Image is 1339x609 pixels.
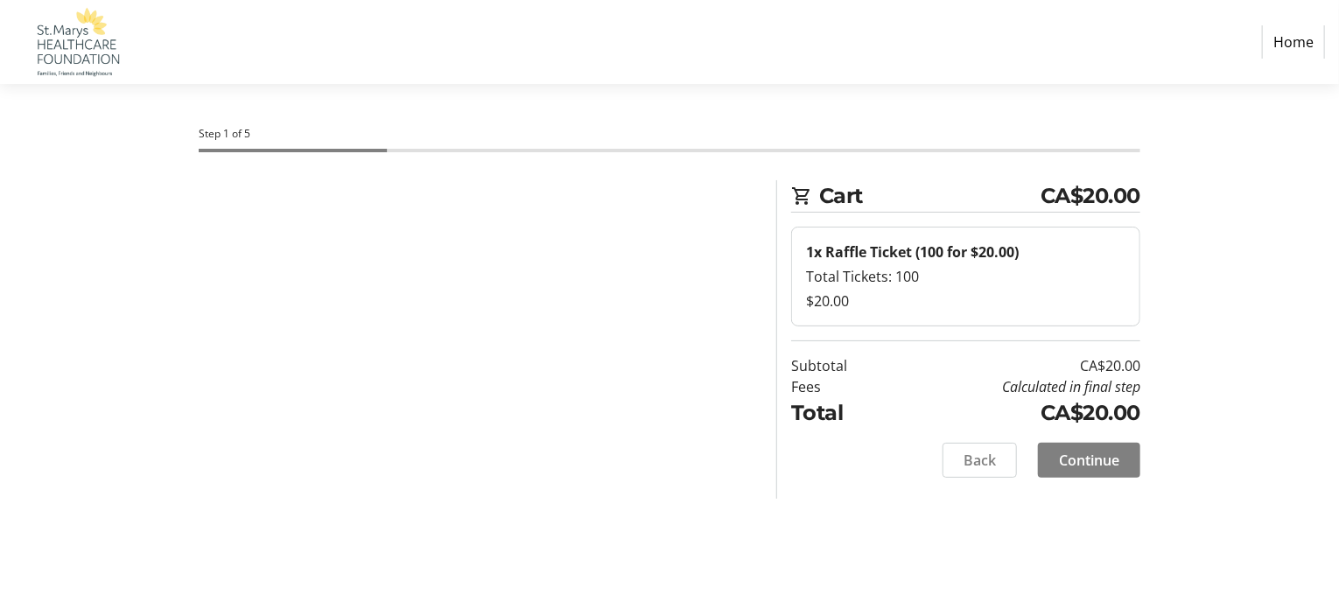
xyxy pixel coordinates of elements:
[806,266,1125,287] div: Total Tickets: 100
[791,397,892,429] td: Total
[1041,180,1140,212] span: CA$20.00
[806,242,1019,262] strong: 1x Raffle Ticket (100 for $20.00)
[14,7,138,77] img: St. Marys Healthcare Foundation's Logo
[892,397,1140,429] td: CA$20.00
[892,376,1140,397] td: Calculated in final step
[1059,450,1119,471] span: Continue
[1262,25,1325,59] a: Home
[1038,443,1140,478] button: Continue
[791,355,892,376] td: Subtotal
[199,126,1140,142] div: Step 1 of 5
[964,450,996,471] span: Back
[819,180,1041,212] span: Cart
[791,376,892,397] td: Fees
[943,443,1017,478] button: Back
[806,290,1125,311] div: $20.00
[892,355,1140,376] td: CA$20.00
